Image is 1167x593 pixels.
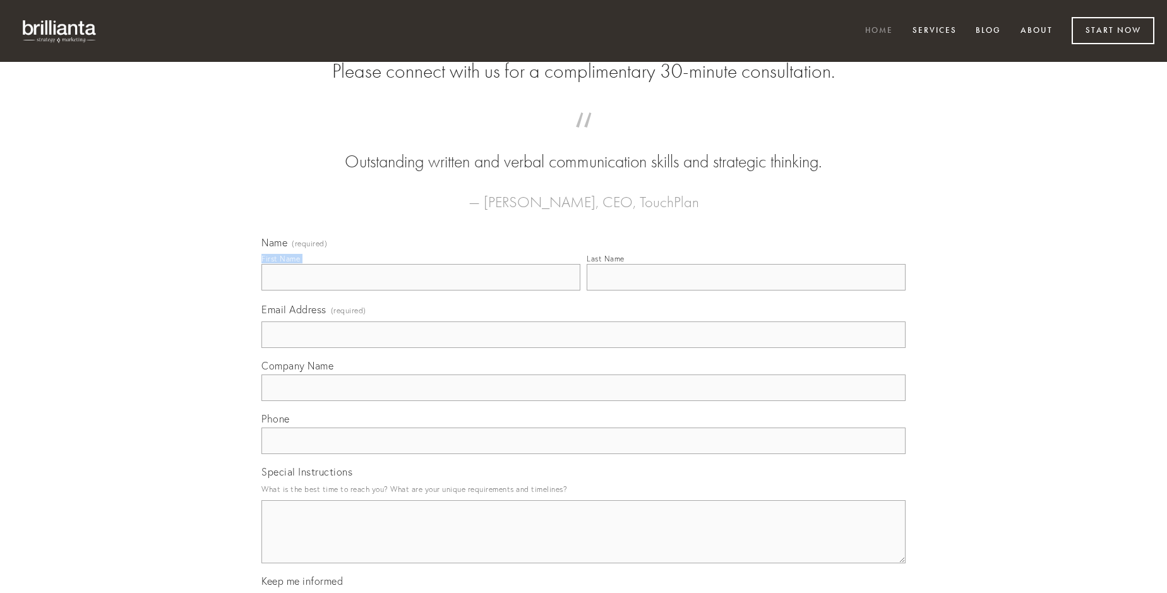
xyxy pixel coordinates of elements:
[261,481,906,498] p: What is the best time to reach you? What are your unique requirements and timelines?
[292,240,327,248] span: (required)
[261,412,290,425] span: Phone
[331,302,366,319] span: (required)
[261,465,352,478] span: Special Instructions
[282,125,885,174] blockquote: Outstanding written and verbal communication skills and strategic thinking.
[13,13,107,49] img: brillianta - research, strategy, marketing
[904,21,965,42] a: Services
[261,254,300,263] div: First Name
[857,21,901,42] a: Home
[261,359,333,372] span: Company Name
[261,236,287,249] span: Name
[1012,21,1061,42] a: About
[261,303,326,316] span: Email Address
[261,575,343,587] span: Keep me informed
[282,174,885,215] figcaption: — [PERSON_NAME], CEO, TouchPlan
[282,125,885,150] span: “
[967,21,1009,42] a: Blog
[261,59,906,83] h2: Please connect with us for a complimentary 30-minute consultation.
[587,254,625,263] div: Last Name
[1072,17,1154,44] a: Start Now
